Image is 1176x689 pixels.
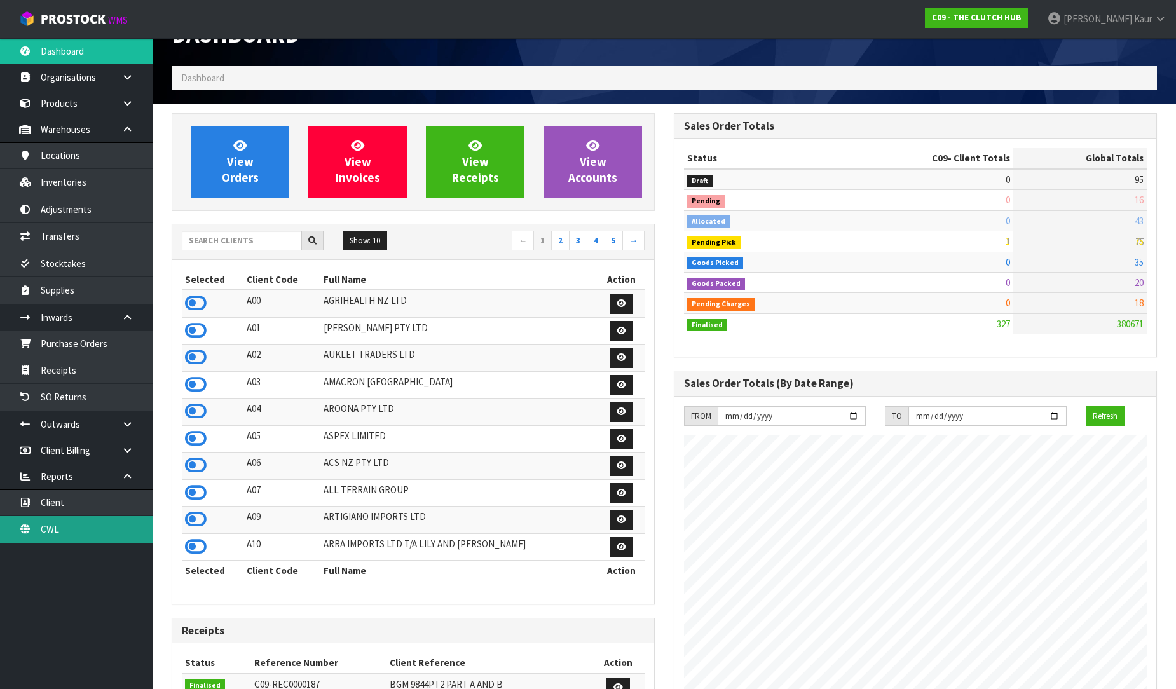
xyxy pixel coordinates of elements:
td: ASPEX LIMITED [320,425,598,453]
th: Full Name [320,269,598,290]
th: Action [598,269,645,290]
span: View Accounts [568,138,617,186]
button: Show: 10 [343,231,387,251]
td: ARRA IMPORTS LTD T/A LILY AND [PERSON_NAME] [320,533,598,561]
a: 3 [569,231,587,251]
a: ViewReceipts [426,126,524,198]
td: [PERSON_NAME] PTY LTD [320,317,598,344]
a: 5 [605,231,623,251]
a: C09 - THE CLUTCH HUB [925,8,1028,28]
span: 1 [1006,235,1010,247]
span: Allocated [687,215,730,228]
span: 95 [1135,174,1144,186]
h3: Sales Order Totals [684,120,1147,132]
th: Status [182,653,251,673]
th: Reference Number [251,653,386,673]
img: cube-alt.png [19,11,35,27]
span: Draft [687,175,713,188]
a: ViewOrders [191,126,289,198]
td: AMACRON [GEOGRAPHIC_DATA] [320,371,598,399]
span: View Invoices [336,138,380,186]
span: [PERSON_NAME] [1063,13,1132,25]
a: ViewInvoices [308,126,407,198]
td: ACS NZ PTY LTD [320,453,598,480]
td: A07 [243,479,320,507]
td: A00 [243,290,320,317]
span: Pending Pick [687,236,741,249]
td: A06 [243,453,320,480]
th: Client Code [243,269,320,290]
th: Client Code [243,561,320,581]
th: Global Totals [1013,148,1147,168]
td: AUKLET TRADERS LTD [320,344,598,372]
span: View Orders [222,138,259,186]
td: ARTIGIANO IMPORTS LTD [320,507,598,534]
span: 35 [1135,256,1144,268]
div: TO [885,406,908,426]
a: 4 [587,231,605,251]
td: A05 [243,425,320,453]
span: 18 [1135,297,1144,309]
span: 20 [1135,276,1144,289]
input: Search clients [182,231,302,250]
th: Action [598,561,645,581]
td: A02 [243,344,320,372]
span: Goods Packed [687,278,745,290]
a: 1 [533,231,552,251]
span: 0 [1006,256,1010,268]
div: FROM [684,406,718,426]
span: 0 [1006,297,1010,309]
span: Dashboard [181,72,224,84]
th: Status [684,148,837,168]
span: Goods Picked [687,257,743,269]
h3: Receipts [182,625,645,637]
span: 16 [1135,194,1144,206]
th: Selected [182,269,243,290]
th: Client Reference [386,653,592,673]
span: 0 [1006,276,1010,289]
span: C09 [932,152,948,164]
span: View Receipts [452,138,499,186]
a: → [622,231,645,251]
th: - Client Totals [837,148,1013,168]
button: Refresh [1086,406,1125,426]
span: 380671 [1117,318,1144,330]
span: 0 [1006,194,1010,206]
td: A03 [243,371,320,399]
td: A01 [243,317,320,344]
th: Full Name [320,561,598,581]
span: 75 [1135,235,1144,247]
span: 327 [997,318,1010,330]
span: Finalised [687,319,727,332]
span: 0 [1006,215,1010,227]
a: ← [512,231,534,251]
span: 43 [1135,215,1144,227]
small: WMS [108,14,128,26]
td: AROONA PTY LTD [320,399,598,426]
td: ALL TERRAIN GROUP [320,479,598,507]
td: A04 [243,399,320,426]
td: AGRIHEALTH NZ LTD [320,290,598,317]
span: ProStock [41,11,106,27]
a: 2 [551,231,570,251]
span: Pending Charges [687,298,755,311]
th: Action [592,653,645,673]
strong: C09 - THE CLUTCH HUB [932,12,1021,23]
nav: Page navigation [423,231,645,253]
td: A10 [243,533,320,561]
h3: Sales Order Totals (By Date Range) [684,378,1147,390]
span: Kaur [1134,13,1152,25]
span: 0 [1006,174,1010,186]
td: A09 [243,507,320,534]
a: ViewAccounts [544,126,642,198]
span: Pending [687,195,725,208]
th: Selected [182,561,243,581]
